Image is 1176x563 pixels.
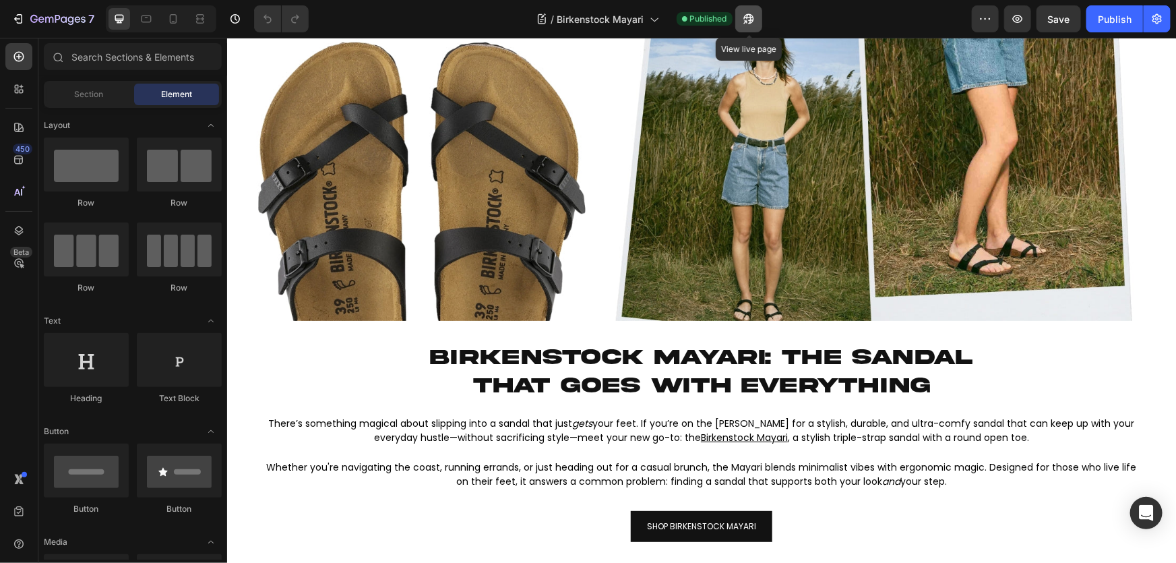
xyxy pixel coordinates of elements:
span: Button [44,425,69,438]
div: Button [137,503,222,515]
div: Undo/Redo [254,5,309,32]
span: Whether you're navigating the coast, running errands, or just heading out for a casual brunch, th... [40,423,910,451]
span: There’s something magical about slipping into a sandal that just your feet. If you’re on the [PER... [42,379,908,407]
span: Toggle open [200,421,222,442]
span: Toggle open [200,115,222,136]
span: Save [1048,13,1070,25]
iframe: Design area [227,38,1176,563]
span: Section [75,88,104,100]
div: Row [137,282,222,294]
div: Heading [44,392,129,405]
div: Row [44,282,129,294]
span: Published [690,13,727,25]
p: 7 [88,11,94,27]
span: Layout [44,119,70,131]
span: / [551,12,555,26]
span: Media [44,536,67,548]
div: Beta [10,247,32,258]
div: Button [44,503,129,515]
div: Text Block [137,392,222,405]
span: Toggle open [200,310,222,332]
span: , a stylish triple-strap sandal with a round open toe. [561,393,802,407]
button: Save [1036,5,1081,32]
i: and [655,437,673,450]
button: 7 [5,5,100,32]
div: Row [137,197,222,209]
a: SHOP BIRKENSTOCK MAYARI [404,473,545,504]
span: SHOP BIRKENSTOCK MAYARI [420,483,529,494]
span: Toggle open [200,531,222,553]
button: Publish [1086,5,1143,32]
a: Birkenstock Mayari [474,393,561,407]
i: gets [346,379,366,392]
div: Open Intercom Messenger [1130,497,1163,529]
div: Row [44,197,129,209]
span: Element [161,88,192,100]
span: Text [44,315,61,327]
span: that goes with everything [246,336,703,359]
div: 450 [13,144,32,154]
div: Publish [1098,12,1132,26]
span: Birkenstock Mayari [557,12,644,26]
input: Search Sections & Elements [44,43,222,70]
